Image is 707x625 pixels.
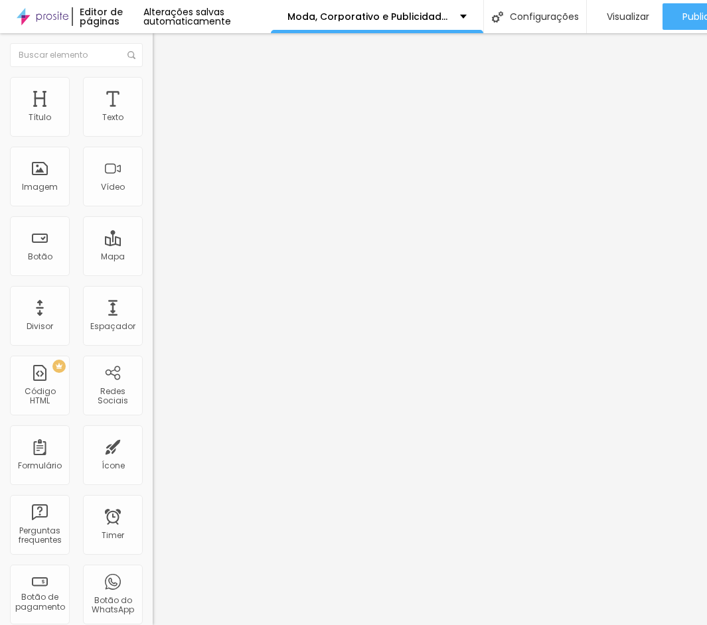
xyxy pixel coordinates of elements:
[86,387,139,406] div: Redes Sociais
[287,12,450,21] p: Moda, Corporativo e Publicidade - SoutoMaior Fotografia
[29,113,51,122] div: Título
[492,11,503,23] img: Icone
[86,596,139,615] div: Botão do WhatsApp
[102,113,123,122] div: Texto
[13,387,66,406] div: Código HTML
[143,7,271,26] div: Alterações salvas automaticamente
[13,592,66,612] div: Botão de pagamento
[90,322,135,331] div: Espaçador
[72,7,143,26] div: Editor de páginas
[587,3,663,30] button: Visualizar
[101,182,125,192] div: Vídeo
[127,51,135,59] img: Icone
[607,11,649,22] span: Visualizar
[101,252,125,261] div: Mapa
[102,461,125,470] div: Ícone
[10,43,143,67] input: Buscar elemento
[28,252,52,261] div: Botão
[102,531,124,540] div: Timer
[27,322,53,331] div: Divisor
[18,461,62,470] div: Formulário
[22,182,58,192] div: Imagem
[13,526,66,545] div: Perguntas frequentes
